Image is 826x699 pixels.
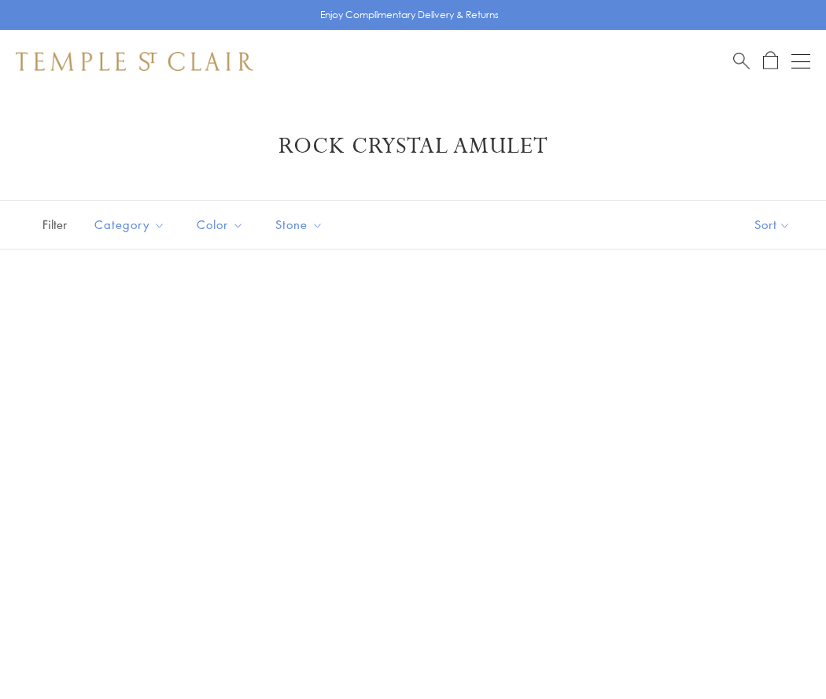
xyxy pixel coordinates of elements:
[791,52,810,71] button: Open navigation
[16,52,253,71] img: Temple St. Clair
[39,132,787,161] h1: Rock Crystal Amulet
[83,207,177,242] button: Category
[185,207,256,242] button: Color
[320,7,499,23] p: Enjoy Complimentary Delivery & Returns
[87,215,177,235] span: Category
[719,201,826,249] button: Show sort by
[264,207,335,242] button: Stone
[189,215,256,235] span: Color
[267,215,335,235] span: Stone
[763,51,778,71] a: Open Shopping Bag
[733,51,750,71] a: Search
